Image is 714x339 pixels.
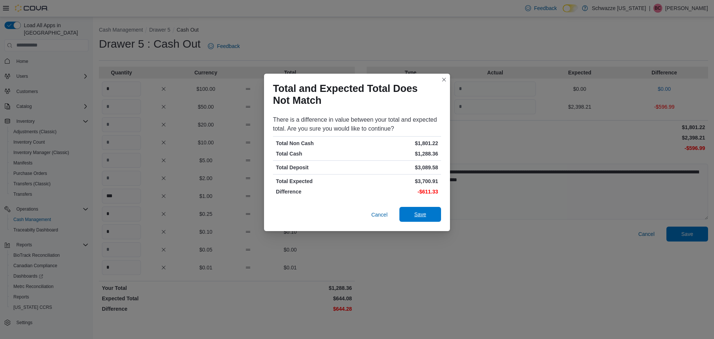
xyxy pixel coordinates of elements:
[276,188,356,195] p: Difference
[358,150,438,157] p: $1,288.36
[276,140,356,147] p: Total Non Cash
[276,164,356,171] p: Total Deposit
[276,178,356,185] p: Total Expected
[358,178,438,185] p: $3,700.91
[358,188,438,195] p: -$611.33
[273,83,435,106] h1: Total and Expected Total Does Not Match
[358,140,438,147] p: $1,801.22
[371,211,387,218] span: Cancel
[399,207,441,222] button: Save
[273,115,441,133] div: There is a difference in value between your total and expected total. Are you sure you would like...
[276,150,356,157] p: Total Cash
[414,211,426,218] span: Save
[368,207,390,222] button: Cancel
[358,164,438,171] p: $3,089.58
[440,75,448,84] button: Closes this modal window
